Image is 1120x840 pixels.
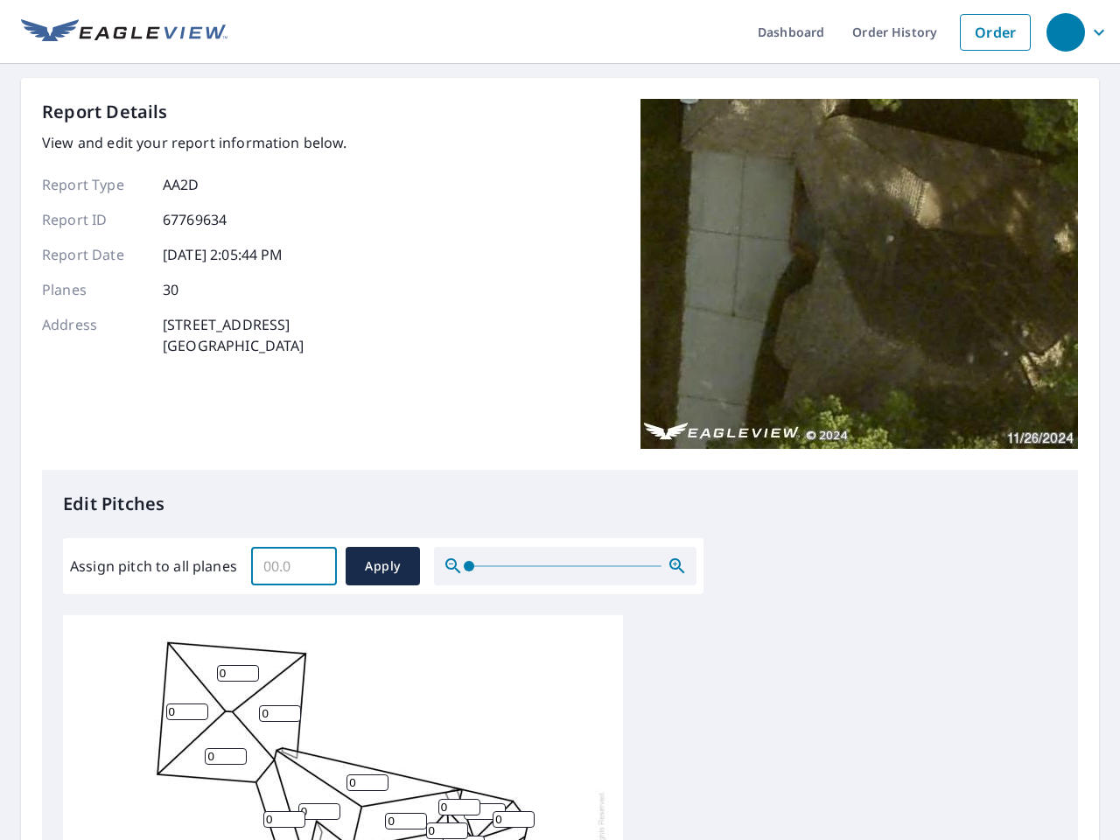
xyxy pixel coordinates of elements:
[346,547,420,585] button: Apply
[63,491,1057,517] p: Edit Pitches
[640,99,1078,449] img: Top image
[42,209,147,230] p: Report ID
[251,542,337,591] input: 00.0
[163,314,304,356] p: [STREET_ADDRESS] [GEOGRAPHIC_DATA]
[163,244,283,265] p: [DATE] 2:05:44 PM
[163,174,199,195] p: AA2D
[70,556,237,577] label: Assign pitch to all planes
[42,314,147,356] p: Address
[163,209,227,230] p: 67769634
[42,244,147,265] p: Report Date
[42,279,147,300] p: Planes
[42,174,147,195] p: Report Type
[42,99,168,125] p: Report Details
[360,556,406,577] span: Apply
[960,14,1031,51] a: Order
[163,279,178,300] p: 30
[42,132,347,153] p: View and edit your report information below.
[21,19,227,45] img: EV Logo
